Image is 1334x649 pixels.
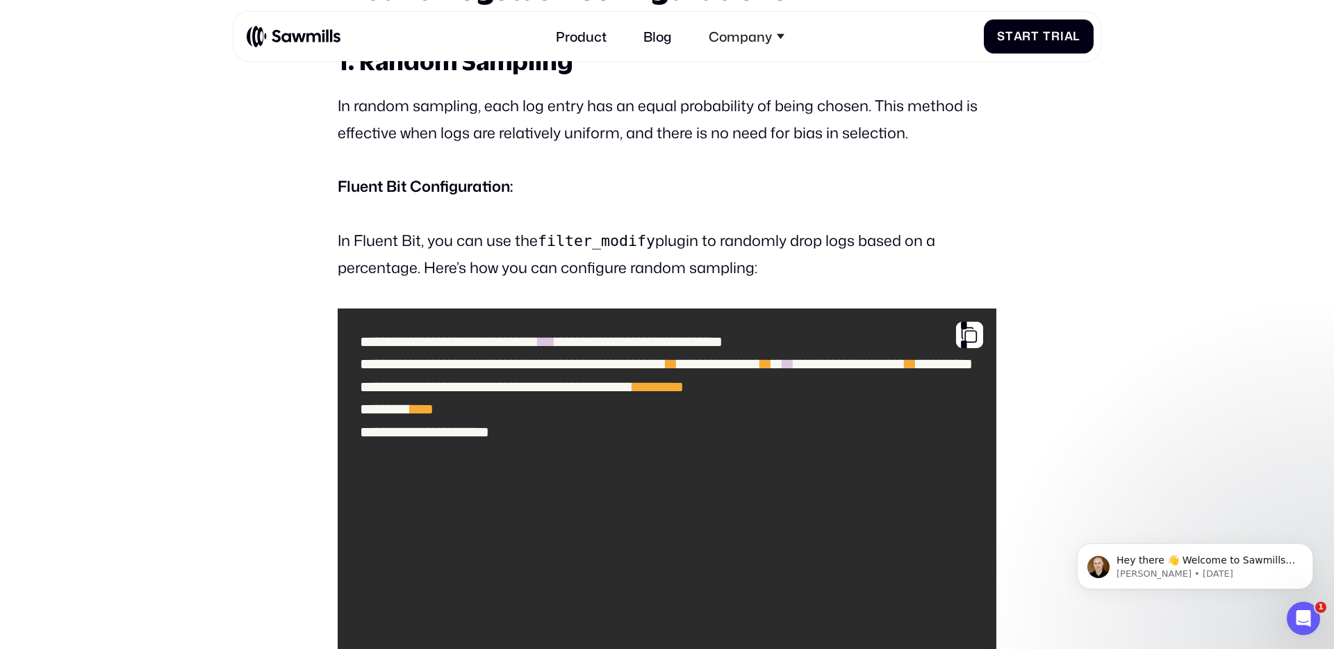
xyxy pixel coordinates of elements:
span: r [1051,29,1060,43]
div: Company [709,28,772,44]
div: Company [698,18,794,54]
span: T [1043,29,1051,43]
iframe: Intercom live chat [1287,602,1320,635]
p: In Fluent Bit, you can use the plugin to randomly drop logs based on a percentage. Here’s how you... [338,227,996,282]
code: filter_modify [538,232,655,249]
iframe: Intercom notifications message [1056,514,1334,611]
p: In random sampling, each log entry has an equal probability of being chosen. This method is effec... [338,92,996,147]
strong: Fluent Bit Configuration: [338,175,513,197]
span: a [1014,29,1023,43]
span: 1 [1315,602,1326,613]
span: S [997,29,1005,43]
span: t [1005,29,1014,43]
h3: 1. Random Sampling [338,45,996,77]
span: i [1060,29,1064,43]
span: r [1022,29,1031,43]
a: Product [546,18,617,54]
span: l [1073,29,1080,43]
span: t [1031,29,1039,43]
a: StartTrial [984,19,1094,54]
a: Blog [634,18,682,54]
span: a [1064,29,1073,43]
